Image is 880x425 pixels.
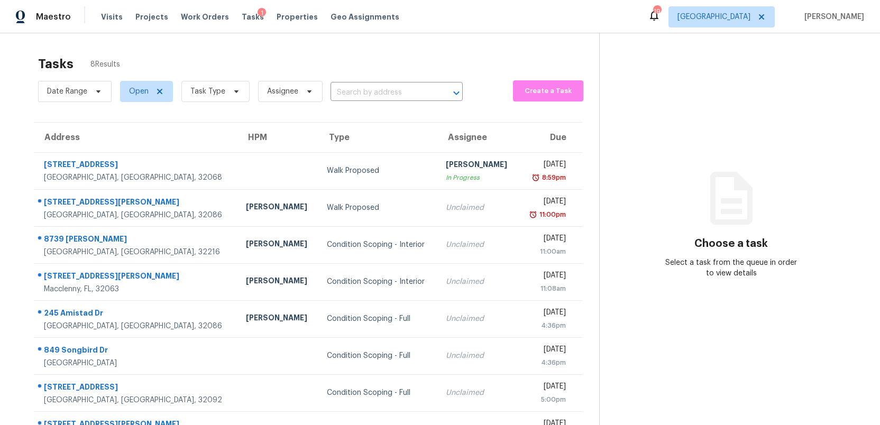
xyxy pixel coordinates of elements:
th: Assignee [437,123,518,152]
th: HPM [237,123,318,152]
img: Overdue Alarm Icon [531,172,540,183]
span: Assignee [267,86,298,97]
div: [PERSON_NAME] [446,159,510,172]
span: [PERSON_NAME] [800,12,864,22]
div: 4:36pm [527,357,566,368]
div: [GEOGRAPHIC_DATA], [GEOGRAPHIC_DATA], 32086 [44,321,229,331]
div: [STREET_ADDRESS] [44,382,229,395]
div: [STREET_ADDRESS][PERSON_NAME] [44,271,229,284]
div: [PERSON_NAME] [246,201,310,215]
th: Due [518,123,582,152]
div: 849 Songbird Dr [44,345,229,358]
div: [STREET_ADDRESS][PERSON_NAME] [44,197,229,210]
div: [GEOGRAPHIC_DATA], [GEOGRAPHIC_DATA], 32068 [44,172,229,183]
div: [DATE] [527,381,566,394]
div: [DATE] [527,233,566,246]
div: Unclaimed [446,239,510,250]
div: 245 Amistad Dr [44,308,229,321]
div: 5:00pm [527,394,566,405]
span: Work Orders [181,12,229,22]
span: Visits [101,12,123,22]
div: [DATE] [527,307,566,320]
div: [GEOGRAPHIC_DATA] [44,358,229,368]
div: Condition Scoping - Interior [327,239,429,250]
img: Overdue Alarm Icon [529,209,537,220]
div: [PERSON_NAME] [246,275,310,289]
span: Task Type [190,86,225,97]
div: Unclaimed [446,276,510,287]
div: 19 [653,6,661,17]
div: [PERSON_NAME] [246,312,310,326]
div: [PERSON_NAME] [246,238,310,252]
h3: Choose a task [694,238,768,249]
div: 8:59pm [540,172,566,183]
div: Walk Proposed [327,202,429,213]
div: Condition Scoping - Interior [327,276,429,287]
div: Unclaimed [446,350,510,361]
div: Unclaimed [446,202,510,213]
div: Unclaimed [446,387,510,398]
div: Unclaimed [446,313,510,324]
div: 1 [258,8,266,19]
div: 4:36pm [527,320,566,331]
div: 8739 [PERSON_NAME] [44,234,229,247]
div: [GEOGRAPHIC_DATA], [GEOGRAPHIC_DATA], 32092 [44,395,229,405]
span: Maestro [36,12,71,22]
span: Properties [277,12,318,22]
div: Macclenny, FL, 32063 [44,284,229,294]
div: [GEOGRAPHIC_DATA], [GEOGRAPHIC_DATA], 32216 [44,247,229,257]
button: Open [449,86,464,100]
span: Tasks [242,13,264,21]
span: Date Range [47,86,87,97]
div: [DATE] [527,159,566,172]
th: Address [34,123,237,152]
span: Create a Task [518,85,578,97]
div: Condition Scoping - Full [327,350,429,361]
h2: Tasks [38,59,74,69]
div: In Progress [446,172,510,183]
button: Create a Task [513,80,583,101]
div: Condition Scoping - Full [327,387,429,398]
div: 11:08am [527,283,566,294]
div: 11:00am [527,246,566,257]
div: [DATE] [527,270,566,283]
span: Projects [135,12,168,22]
div: [STREET_ADDRESS] [44,159,229,172]
input: Search by address [331,85,433,101]
div: Walk Proposed [327,165,429,176]
th: Type [318,123,437,152]
div: Condition Scoping - Full [327,313,429,324]
div: [GEOGRAPHIC_DATA], [GEOGRAPHIC_DATA], 32086 [44,210,229,220]
div: Select a task from the queue in order to view details [665,257,797,279]
span: Geo Assignments [331,12,399,22]
span: 8 Results [90,59,120,70]
div: 11:00pm [537,209,566,220]
span: Open [129,86,149,97]
div: [DATE] [527,196,566,209]
span: [GEOGRAPHIC_DATA] [677,12,750,22]
div: [DATE] [527,344,566,357]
